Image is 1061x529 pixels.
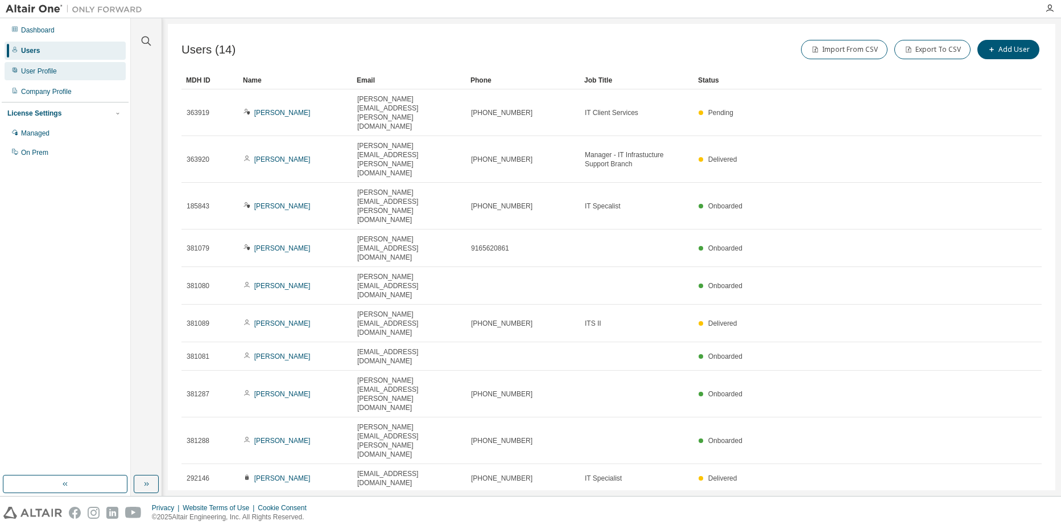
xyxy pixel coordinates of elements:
div: Status [698,71,982,89]
span: Manager - IT Infrastucture Support Branch [585,150,688,169]
span: Pending [708,109,733,117]
span: 381288 [187,436,209,445]
button: Add User [977,40,1039,59]
span: 381080 [187,281,209,290]
span: 363919 [187,108,209,117]
span: [PHONE_NUMBER] [471,474,532,483]
div: Users [21,46,40,55]
span: [EMAIL_ADDRESS][DOMAIN_NAME] [357,469,461,487]
span: [PHONE_NUMBER] [471,436,532,445]
span: IT Client Services [585,108,638,117]
span: IT Specalist [585,202,620,211]
div: Website Terms of Use [183,503,258,512]
img: linkedin.svg [106,507,118,519]
a: [PERSON_NAME] [254,282,311,290]
div: License Settings [7,109,61,118]
span: [PERSON_NAME][EMAIL_ADDRESS][DOMAIN_NAME] [357,235,461,262]
span: Onboarded [708,244,742,252]
span: Delivered [708,474,737,482]
span: Delivered [708,155,737,163]
span: Onboarded [708,202,742,210]
span: Onboarded [708,390,742,398]
a: [PERSON_NAME] [254,352,311,360]
img: altair_logo.svg [3,507,62,519]
div: Privacy [152,503,183,512]
span: [PERSON_NAME][EMAIL_ADDRESS][PERSON_NAME][DOMAIN_NAME] [357,423,461,459]
img: instagram.svg [88,507,100,519]
span: Onboarded [708,352,742,360]
span: [PHONE_NUMBER] [471,319,532,328]
a: [PERSON_NAME] [254,390,311,398]
span: [PERSON_NAME][EMAIL_ADDRESS][PERSON_NAME][DOMAIN_NAME] [357,95,461,131]
div: Cookie Consent [258,503,313,512]
button: Import From CSV [801,40,887,59]
button: Export To CSV [894,40,971,59]
a: [PERSON_NAME] [254,437,311,445]
span: [PERSON_NAME][EMAIL_ADDRESS][PERSON_NAME][DOMAIN_NAME] [357,188,461,224]
span: 185843 [187,202,209,211]
span: [EMAIL_ADDRESS][DOMAIN_NAME] [357,347,461,366]
span: 9165620861 [471,244,509,253]
span: Onboarded [708,437,742,445]
a: [PERSON_NAME] [254,319,311,327]
span: Delivered [708,319,737,327]
span: 381081 [187,352,209,361]
span: 381089 [187,319,209,328]
span: [PHONE_NUMBER] [471,389,532,399]
a: [PERSON_NAME] [254,244,311,252]
div: Email [357,71,461,89]
a: [PERSON_NAME] [254,109,311,117]
div: User Profile [21,67,57,76]
p: © 2025 Altair Engineering, Inc. All Rights Reserved. [152,512,313,522]
div: Job Title [584,71,689,89]
span: Onboarded [708,282,742,290]
span: [PERSON_NAME][EMAIL_ADDRESS][PERSON_NAME][DOMAIN_NAME] [357,141,461,178]
span: [PERSON_NAME][EMAIL_ADDRESS][DOMAIN_NAME] [357,310,461,337]
a: [PERSON_NAME] [254,202,311,210]
span: Users (14) [181,43,236,56]
a: [PERSON_NAME] [254,155,311,163]
span: [PERSON_NAME][EMAIL_ADDRESS][DOMAIN_NAME] [357,272,461,300]
span: IT Specialist [585,474,622,483]
span: [PERSON_NAME][EMAIL_ADDRESS][PERSON_NAME][DOMAIN_NAME] [357,376,461,412]
img: Altair One [6,3,148,15]
div: MDH ID [186,71,234,89]
div: Phone [470,71,575,89]
span: 292146 [187,474,209,483]
a: [PERSON_NAME] [254,474,311,482]
span: 363920 [187,155,209,164]
span: 381079 [187,244,209,253]
span: [PHONE_NUMBER] [471,155,532,164]
span: [PHONE_NUMBER] [471,108,532,117]
div: Company Profile [21,87,72,96]
div: On Prem [21,148,48,157]
div: Dashboard [21,26,55,35]
span: ITS II [585,319,601,328]
span: [PHONE_NUMBER] [471,202,532,211]
div: Name [243,71,348,89]
img: youtube.svg [125,507,142,519]
div: Managed [21,129,49,138]
span: 381287 [187,389,209,399]
img: facebook.svg [69,507,81,519]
